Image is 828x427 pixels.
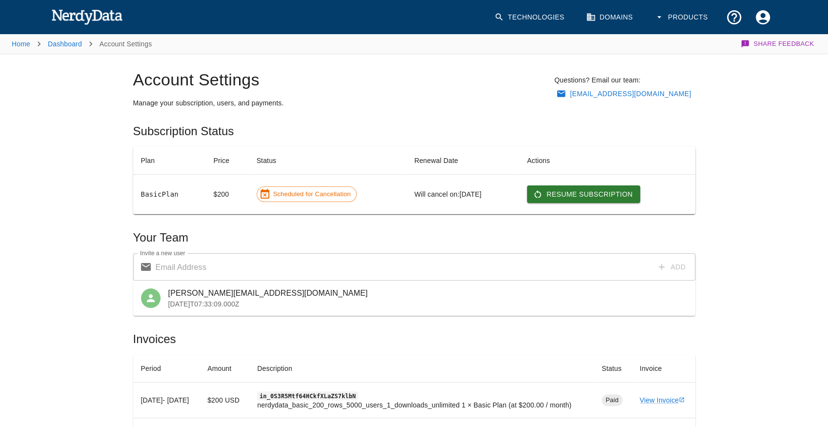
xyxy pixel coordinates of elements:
[406,175,519,214] td: Will cancel on: [DATE]
[168,299,687,309] p: [DATE]T07:33:09.000Z
[205,175,248,214] td: $200
[268,190,356,199] span: Scheduled for Cancellation
[519,147,695,175] th: Actions
[200,355,249,383] th: Amount
[156,253,656,281] input: Email Address
[602,396,623,405] span: Paid
[200,383,249,418] td: $ 200 USD
[133,230,188,245] h5: Your Team
[133,383,200,418] td: [DATE] - [DATE]
[141,189,198,199] pre: Basic Plan
[779,358,816,395] iframe: Drift Widget Chat Controller
[133,123,234,139] h5: Subscription Status
[133,98,455,108] h6: Manage your subscription, users, and payments.
[133,355,200,383] th: Period
[632,355,695,383] th: Invoice
[133,70,455,90] h1: Account Settings
[249,383,594,418] td: nerdydata_basic_200_rows_5000_users_1_downloads_unlimited 1 × Basic Plan (at $200.00 / month)
[140,249,185,257] label: Invite a new user
[168,287,687,299] span: [PERSON_NAME][EMAIL_ADDRESS][DOMAIN_NAME]
[205,147,248,175] th: Price
[640,396,685,404] a: View Invoice
[648,3,716,32] button: Products
[100,39,152,49] p: Account Settings
[554,85,695,103] a: [EMAIL_ADDRESS][DOMAIN_NAME]
[133,331,695,347] h5: Invoices
[739,34,816,54] button: Share Feedback
[488,3,572,32] a: Technologies
[554,75,695,85] p: Questions? Email our team:
[257,391,358,401] code: in_0S3R5Mtf64HCkfXLaZS7klbN
[720,3,748,32] button: Support and Documentation
[249,355,594,383] th: Description
[249,147,406,175] th: Status
[594,355,632,383] th: Status
[580,3,641,32] a: Domains
[51,7,123,26] img: NerdyData.com
[748,3,777,32] button: Account Settings
[48,40,82,48] a: Dashboard
[12,34,152,54] nav: breadcrumb
[133,147,206,175] th: Plan
[406,147,519,175] th: Renewal Date
[12,40,30,48] a: Home
[527,185,640,203] button: Resume Subscription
